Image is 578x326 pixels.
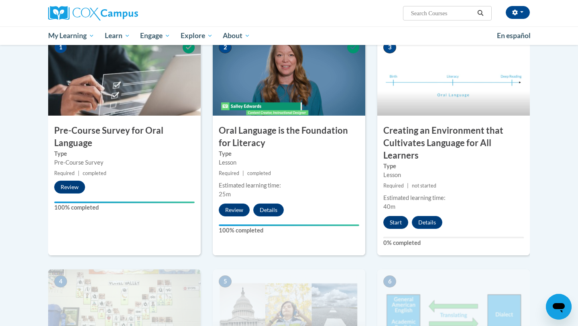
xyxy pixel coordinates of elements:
span: 6 [383,275,396,287]
span: | [407,183,409,189]
button: Start [383,216,408,229]
span: 5 [219,275,232,287]
span: 4 [54,275,67,287]
a: En español [492,27,536,44]
button: Review [54,181,85,194]
button: Search [474,8,486,18]
span: Explore [181,31,213,41]
iframe: Button to launch messaging window [546,294,572,320]
a: Engage [135,26,175,45]
h3: Pre-Course Survey for Oral Language [48,124,201,149]
span: | [78,170,79,176]
img: Course Image [213,35,365,116]
span: About [223,31,250,41]
span: Required [219,170,239,176]
span: completed [247,170,271,176]
span: 3 [383,41,396,53]
label: 100% completed [219,226,359,235]
div: Lesson [383,171,524,179]
a: My Learning [43,26,100,45]
span: 25m [219,191,231,198]
label: Type [219,149,359,158]
div: Main menu [36,26,542,45]
span: not started [412,183,436,189]
label: 100% completed [54,203,195,212]
span: 40m [383,203,395,210]
span: completed [83,170,106,176]
input: Search Courses [410,8,474,18]
span: My Learning [48,31,94,41]
span: 1 [54,41,67,53]
button: Details [412,216,442,229]
div: Lesson [219,158,359,167]
label: Type [54,149,195,158]
a: Explore [175,26,218,45]
img: Cox Campus [48,6,138,20]
span: Engage [140,31,170,41]
label: Type [383,162,524,171]
a: About [218,26,256,45]
button: Account Settings [506,6,530,19]
div: Estimated learning time: [383,194,524,202]
img: Course Image [377,35,530,116]
span: Required [54,170,75,176]
div: Your progress [54,202,195,203]
h3: Creating an Environment that Cultivates Language for All Learners [377,124,530,161]
label: 0% completed [383,238,524,247]
span: Required [383,183,404,189]
div: Pre-Course Survey [54,158,195,167]
h3: Oral Language is the Foundation for Literacy [213,124,365,149]
span: | [242,170,244,176]
img: Course Image [48,35,201,116]
button: Review [219,204,250,216]
a: Learn [100,26,135,45]
span: 2 [219,41,232,53]
div: Your progress [219,224,359,226]
div: Estimated learning time: [219,181,359,190]
a: Cox Campus [48,6,201,20]
button: Details [253,204,284,216]
span: En español [497,31,531,40]
span: Learn [105,31,130,41]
